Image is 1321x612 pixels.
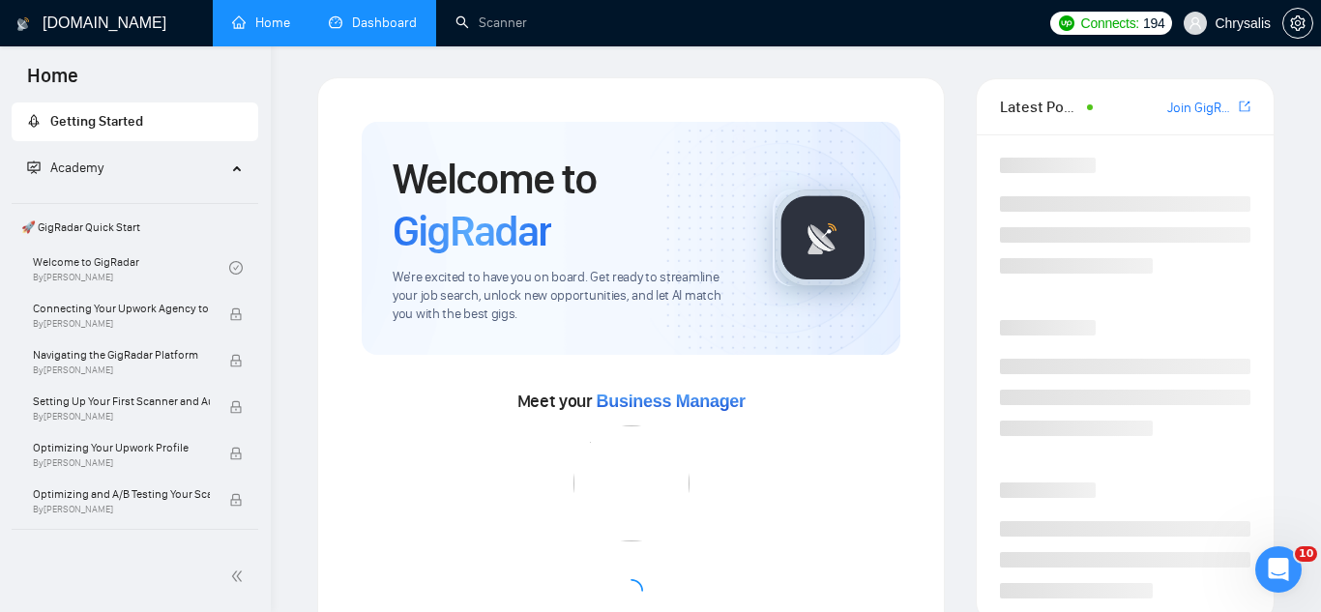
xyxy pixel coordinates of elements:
span: Optimizing Your Upwork Profile [33,438,210,457]
iframe: Intercom live chat [1255,546,1302,593]
a: Join GigRadar Slack Community [1167,98,1235,119]
span: setting [1283,15,1312,31]
span: By [PERSON_NAME] [33,457,210,469]
span: 10 [1295,546,1317,562]
span: double-left [230,567,250,586]
span: lock [229,354,243,367]
span: check-circle [229,261,243,275]
span: Latest Posts from the GigRadar Community [1000,95,1080,119]
span: Connects: [1081,13,1139,34]
span: 🚀 GigRadar Quick Start [14,208,256,247]
span: fund-projection-screen [27,160,41,174]
span: Academy [27,160,103,176]
span: Setting Up Your First Scanner and Auto-Bidder [33,392,210,411]
img: gigradar-logo.png [775,189,871,286]
span: Optimizing and A/B Testing Your Scanner for Better Results [33,484,210,504]
a: Welcome to GigRadarBy[PERSON_NAME] [33,247,229,289]
span: user [1189,16,1202,30]
span: By [PERSON_NAME] [33,364,210,376]
span: rocket [27,114,41,128]
span: lock [229,447,243,460]
span: Home [12,62,94,102]
span: GigRadar [393,205,551,257]
img: upwork-logo.png [1059,15,1074,31]
span: By [PERSON_NAME] [33,318,210,330]
span: 👑 Agency Success with GigRadar [14,534,256,572]
span: Navigating the GigRadar Platform [33,345,210,364]
span: Getting Started [50,113,143,130]
a: dashboardDashboard [329,15,417,31]
a: setting [1282,15,1313,31]
button: setting [1282,8,1313,39]
span: Meet your [517,391,746,412]
span: Business Manager [597,392,746,411]
span: loading [620,579,643,602]
span: Academy [50,160,103,176]
span: export [1239,99,1250,114]
span: By [PERSON_NAME] [33,504,210,515]
img: error [573,425,690,541]
span: We're excited to have you on board. Get ready to streamline your job search, unlock new opportuni... [393,269,742,324]
span: lock [229,493,243,507]
span: lock [229,400,243,414]
span: lock [229,307,243,321]
span: Connecting Your Upwork Agency to GigRadar [33,299,210,318]
h1: Welcome to [393,153,742,257]
img: logo [16,9,30,40]
span: 194 [1143,13,1164,34]
a: homeHome [232,15,290,31]
a: searchScanner [455,15,527,31]
span: By [PERSON_NAME] [33,411,210,423]
a: export [1239,98,1250,116]
li: Getting Started [12,102,258,141]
